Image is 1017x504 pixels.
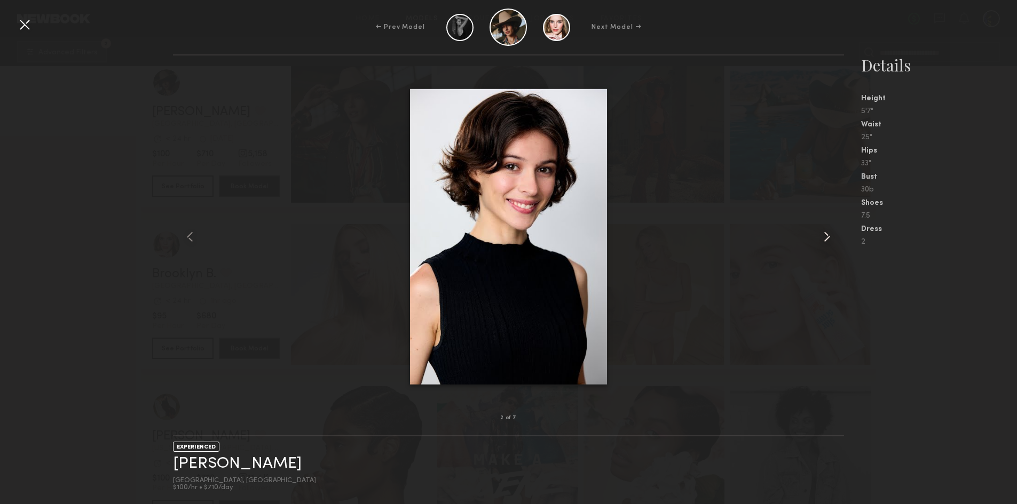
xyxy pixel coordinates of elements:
div: ← Prev Model [376,22,425,32]
div: 2 [861,238,1017,246]
div: 30b [861,186,1017,194]
div: Details [861,54,1017,76]
div: $100/hr • $710/day [173,484,316,491]
div: Bust [861,173,1017,181]
div: Waist [861,121,1017,129]
div: Dress [861,226,1017,233]
div: EXPERIENCED [173,442,219,452]
div: 5'7" [861,108,1017,115]
div: Hips [861,147,1017,155]
div: 7.5 [861,212,1017,220]
div: [GEOGRAPHIC_DATA], [GEOGRAPHIC_DATA] [173,477,316,484]
div: 25" [861,134,1017,141]
div: 2 of 7 [500,415,517,421]
a: [PERSON_NAME] [173,455,302,472]
div: Next Model → [592,22,641,32]
div: Shoes [861,199,1017,207]
div: Height [861,95,1017,102]
div: 33" [861,160,1017,167]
